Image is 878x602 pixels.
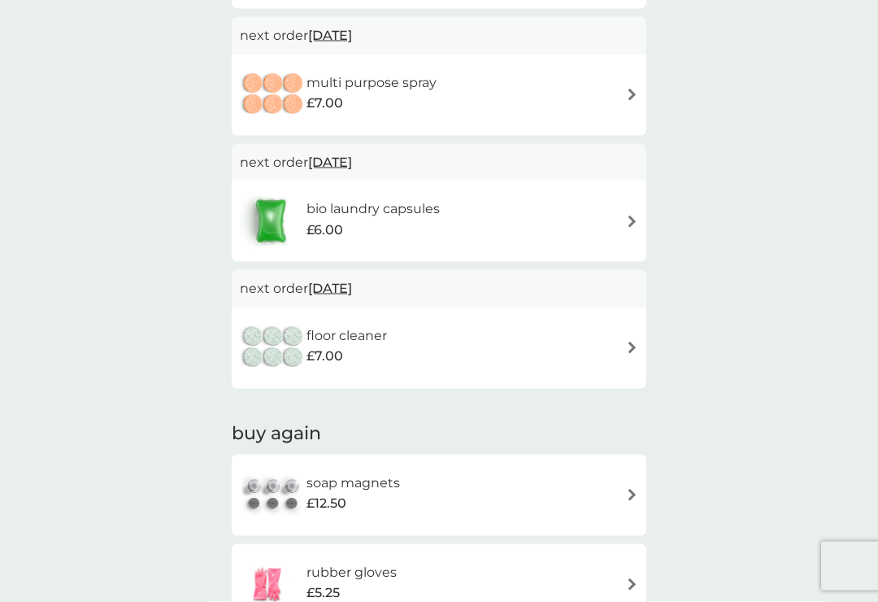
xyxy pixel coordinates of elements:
[240,67,306,124] img: multi purpose spray
[626,89,638,101] img: arrow right
[240,467,306,524] img: soap magnets
[240,193,302,250] img: bio laundry capsules
[626,578,638,591] img: arrow right
[240,25,638,46] p: next order
[240,320,306,377] img: floor cleaner
[308,273,352,304] span: [DATE]
[240,278,638,299] p: next order
[626,216,638,228] img: arrow right
[308,146,352,178] span: [DATE]
[232,421,646,447] h2: buy again
[306,346,343,367] span: £7.00
[306,220,343,241] span: £6.00
[626,342,638,354] img: arrow right
[306,93,343,114] span: £7.00
[306,325,387,347] h6: floor cleaner
[306,493,346,514] span: £12.50
[308,20,352,51] span: [DATE]
[240,152,638,173] p: next order
[306,473,400,494] h6: soap magnets
[306,562,397,583] h6: rubber gloves
[306,72,437,94] h6: multi purpose spray
[626,489,638,501] img: arrow right
[306,198,440,220] h6: bio laundry capsules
